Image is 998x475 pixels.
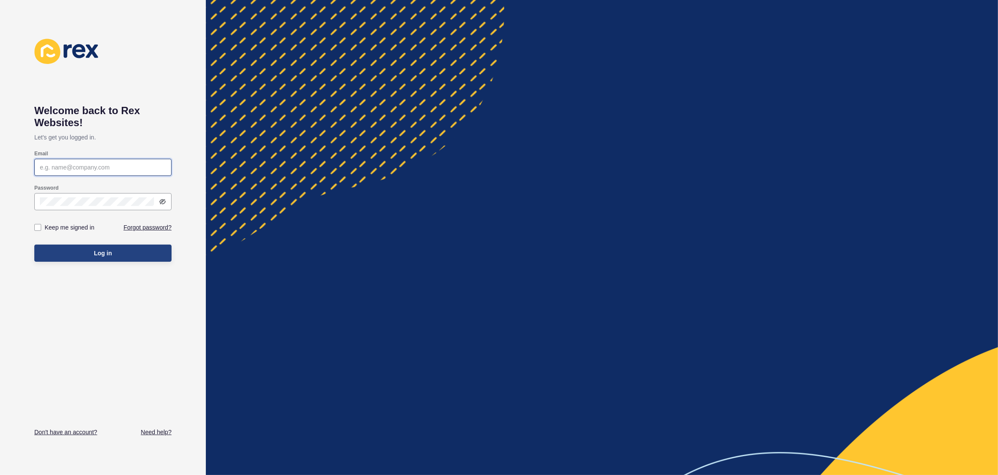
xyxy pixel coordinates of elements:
button: Log in [34,245,172,262]
h1: Welcome back to Rex Websites! [34,105,172,129]
label: Email [34,150,48,157]
a: Don't have an account? [34,428,97,436]
input: e.g. name@company.com [40,163,166,172]
a: Need help? [141,428,172,436]
p: Let's get you logged in. [34,129,172,146]
label: Password [34,185,59,191]
span: Log in [94,249,112,257]
label: Keep me signed in [45,223,94,232]
a: Forgot password? [124,223,172,232]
